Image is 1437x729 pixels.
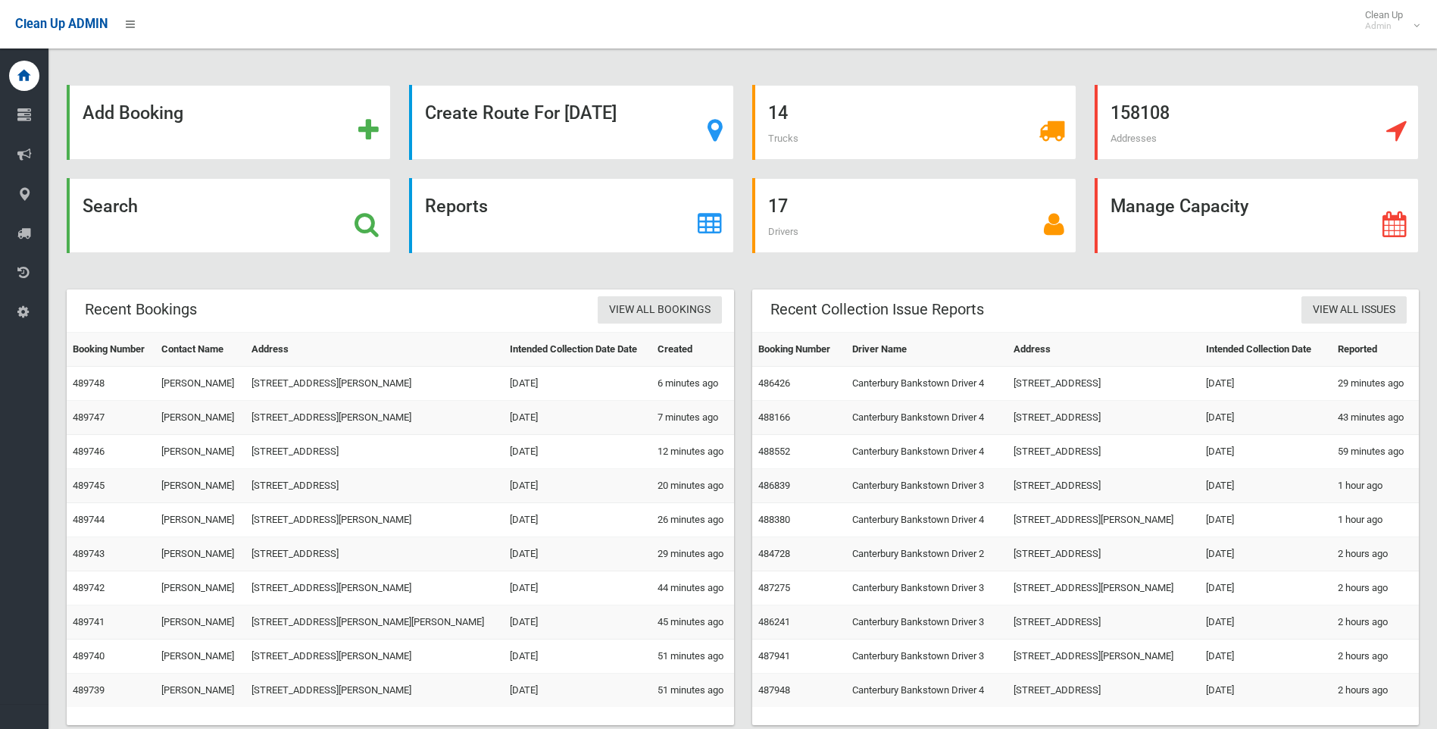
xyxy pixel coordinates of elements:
[504,333,651,367] th: Intended Collection Date Date
[758,684,790,696] a: 487948
[73,582,105,593] a: 489742
[758,446,790,457] a: 488552
[1111,102,1170,124] strong: 158108
[1200,401,1332,435] td: [DATE]
[758,616,790,627] a: 486241
[651,401,734,435] td: 7 minutes ago
[83,102,183,124] strong: Add Booking
[846,367,1007,401] td: Canterbury Bankstown Driver 4
[846,435,1007,469] td: Canterbury Bankstown Driver 4
[768,226,798,237] span: Drivers
[1007,333,1200,367] th: Address
[1111,196,1248,217] strong: Manage Capacity
[1007,435,1200,469] td: [STREET_ADDRESS]
[67,295,215,324] header: Recent Bookings
[245,333,504,367] th: Address
[1332,571,1419,605] td: 2 hours ago
[155,333,245,367] th: Contact Name
[1301,296,1407,324] a: View All Issues
[73,411,105,423] a: 489747
[155,435,245,469] td: [PERSON_NAME]
[1332,640,1419,674] td: 2 hours ago
[651,367,734,401] td: 6 minutes ago
[1200,503,1332,537] td: [DATE]
[73,684,105,696] a: 489739
[245,469,504,503] td: [STREET_ADDRESS]
[504,469,651,503] td: [DATE]
[846,571,1007,605] td: Canterbury Bankstown Driver 3
[768,196,788,217] strong: 17
[504,674,651,708] td: [DATE]
[155,640,245,674] td: [PERSON_NAME]
[1365,20,1403,32] small: Admin
[73,650,105,662] a: 489740
[409,85,733,160] a: Create Route For [DATE]
[1095,178,1419,253] a: Manage Capacity
[155,537,245,571] td: [PERSON_NAME]
[846,503,1007,537] td: Canterbury Bankstown Driver 4
[846,469,1007,503] td: Canterbury Bankstown Driver 3
[155,605,245,640] td: [PERSON_NAME]
[651,674,734,708] td: 51 minutes ago
[1200,674,1332,708] td: [DATE]
[67,178,391,253] a: Search
[1007,469,1200,503] td: [STREET_ADDRESS]
[73,377,105,389] a: 489748
[651,503,734,537] td: 26 minutes ago
[1007,537,1200,571] td: [STREET_ADDRESS]
[1007,640,1200,674] td: [STREET_ADDRESS][PERSON_NAME]
[425,196,488,217] strong: Reports
[1332,367,1419,401] td: 29 minutes ago
[155,367,245,401] td: [PERSON_NAME]
[245,435,504,469] td: [STREET_ADDRESS]
[758,548,790,559] a: 484728
[245,537,504,571] td: [STREET_ADDRESS]
[504,435,651,469] td: [DATE]
[598,296,722,324] a: View All Bookings
[1200,605,1332,640] td: [DATE]
[245,401,504,435] td: [STREET_ADDRESS][PERSON_NAME]
[846,640,1007,674] td: Canterbury Bankstown Driver 3
[1007,571,1200,605] td: [STREET_ADDRESS][PERSON_NAME]
[504,537,651,571] td: [DATE]
[651,571,734,605] td: 44 minutes ago
[1007,401,1200,435] td: [STREET_ADDRESS]
[67,85,391,160] a: Add Booking
[504,571,651,605] td: [DATE]
[1200,640,1332,674] td: [DATE]
[245,605,504,640] td: [STREET_ADDRESS][PERSON_NAME][PERSON_NAME]
[752,295,1002,324] header: Recent Collection Issue Reports
[768,102,788,124] strong: 14
[1200,333,1332,367] th: Intended Collection Date
[504,401,651,435] td: [DATE]
[752,85,1076,160] a: 14 Trucks
[73,480,105,491] a: 489745
[1111,133,1157,144] span: Addresses
[1200,571,1332,605] td: [DATE]
[758,411,790,423] a: 488166
[83,196,138,217] strong: Search
[1332,537,1419,571] td: 2 hours ago
[1200,367,1332,401] td: [DATE]
[651,469,734,503] td: 20 minutes ago
[245,503,504,537] td: [STREET_ADDRESS][PERSON_NAME]
[758,650,790,662] a: 487941
[651,435,734,469] td: 12 minutes ago
[1007,367,1200,401] td: [STREET_ADDRESS]
[1332,605,1419,640] td: 2 hours ago
[1332,401,1419,435] td: 43 minutes ago
[846,333,1007,367] th: Driver Name
[73,446,105,457] a: 489746
[504,367,651,401] td: [DATE]
[1332,469,1419,503] td: 1 hour ago
[1007,605,1200,640] td: [STREET_ADDRESS]
[1332,333,1419,367] th: Reported
[846,537,1007,571] td: Canterbury Bankstown Driver 2
[155,503,245,537] td: [PERSON_NAME]
[758,582,790,593] a: 487275
[155,401,245,435] td: [PERSON_NAME]
[1200,435,1332,469] td: [DATE]
[1357,9,1418,32] span: Clean Up
[758,514,790,525] a: 488380
[73,616,105,627] a: 489741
